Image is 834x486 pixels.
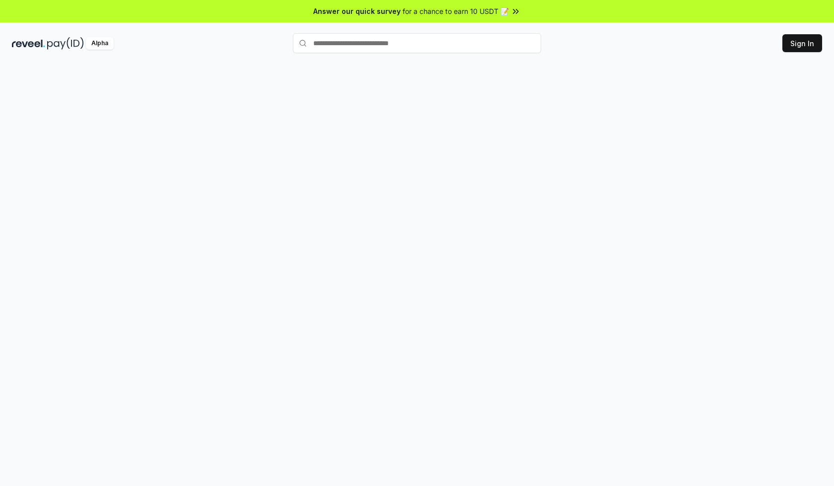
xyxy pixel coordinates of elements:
[12,37,45,50] img: reveel_dark
[86,37,114,50] div: Alpha
[403,6,509,16] span: for a chance to earn 10 USDT 📝
[313,6,401,16] span: Answer our quick survey
[47,37,84,50] img: pay_id
[782,34,822,52] button: Sign In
